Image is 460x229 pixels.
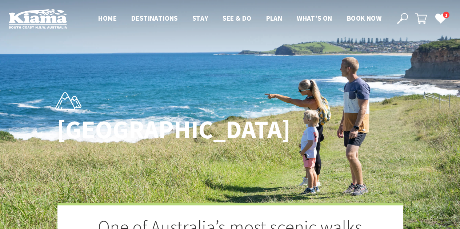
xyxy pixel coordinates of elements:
a: 1 [435,13,446,24]
span: Destinations [131,14,178,23]
span: Book now [347,14,381,23]
span: Stay [192,14,208,23]
img: Kiama Logo [9,9,67,29]
span: What’s On [297,14,332,23]
span: Home [98,14,117,23]
nav: Main Menu [91,13,389,25]
span: Plan [266,14,283,23]
span: 1 [443,12,449,19]
h1: [GEOGRAPHIC_DATA] [57,116,262,144]
span: See & Do [223,14,251,23]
